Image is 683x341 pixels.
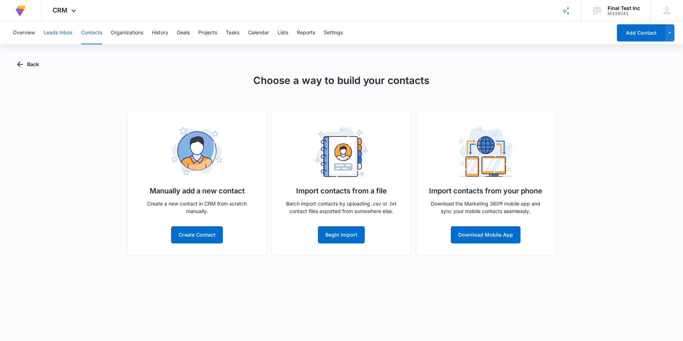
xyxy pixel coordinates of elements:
[617,24,665,41] button: Add Contact
[81,21,102,44] button: Contacts
[171,226,223,243] button: Create Contact
[324,21,343,44] button: Settings
[17,56,39,73] button: Back
[253,73,429,88] h1: Choose a way to build your contacts
[53,6,68,14] span: CRM
[139,200,255,215] p: Create a new contact in CRM from scratch manually.
[318,226,365,243] button: Begin Import
[13,21,35,44] button: Overview
[296,186,387,196] h5: Import contacts from a file
[226,21,239,44] button: Tasks
[608,5,640,11] div: account name
[278,21,288,44] button: Lists
[14,4,27,17] img: Volusion
[111,21,143,44] button: Organizations
[248,21,269,44] button: Calendar
[608,11,640,16] div: account id
[44,21,73,44] button: Leads Inbox
[428,200,544,215] p: Download the Marketing 360® mobile app and sync your mobile contacts seamlessly.
[283,200,400,215] p: Batch import contacts by uploading .csv or .txt contact files exported from somewhere else.
[198,21,217,44] button: Projects
[297,21,315,44] button: Reports
[150,186,245,196] h5: Manually add a new contact
[429,186,542,196] h5: Import contacts from your phone
[152,21,168,44] button: History
[177,21,190,44] button: Deals
[451,226,520,243] button: Download Mobile App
